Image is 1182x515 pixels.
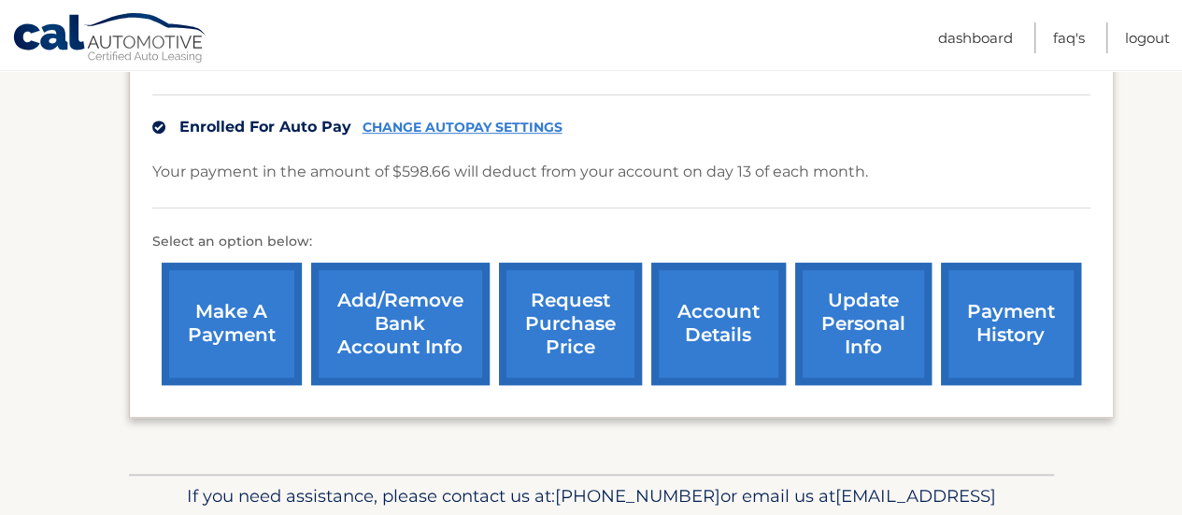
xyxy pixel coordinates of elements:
span: Enrolled For Auto Pay [179,118,351,136]
a: request purchase price [499,263,642,385]
a: account details [651,263,786,385]
a: CHANGE AUTOPAY SETTINGS [363,120,563,136]
span: [PHONE_NUMBER] [555,485,720,507]
a: payment history [941,263,1081,385]
a: Dashboard [938,22,1013,53]
img: check.svg [152,121,165,134]
a: update personal info [795,263,932,385]
p: Select an option below: [152,231,1090,253]
a: Add/Remove bank account info [311,263,490,385]
a: Cal Automotive [12,12,208,66]
a: FAQ's [1053,22,1085,53]
a: Logout [1125,22,1170,53]
p: Your payment in the amount of $598.66 will deduct from your account on day 13 of each month. [152,159,868,185]
a: make a payment [162,263,302,385]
